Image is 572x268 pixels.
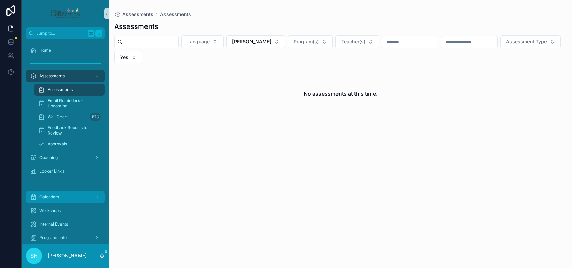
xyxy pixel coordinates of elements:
[39,73,65,79] span: Assessments
[114,11,153,18] a: Assessments
[160,11,191,18] a: Assessments
[26,191,105,203] a: Calendars
[48,114,68,120] span: Wall Chart
[114,51,142,64] button: Select Button
[26,218,105,230] a: Internal Events
[39,155,58,160] span: Coaching
[341,38,365,45] span: Teacher(s)
[120,54,128,61] span: Yes
[26,70,105,82] a: Assessments
[22,39,109,244] div: scrollable content
[26,165,105,177] a: Looker Links
[34,138,105,150] a: Approvals
[288,35,333,48] button: Select Button
[48,87,73,92] span: Assessments
[96,31,101,36] span: K
[39,221,68,227] span: Internal Events
[26,232,105,244] a: Programs Info
[39,48,51,53] span: Home
[30,252,38,260] span: SH
[34,97,105,109] a: Email Reminders - Upcoming
[506,38,547,45] span: Assessment Type
[26,151,105,164] a: Coaching
[48,98,98,109] span: Email Reminders - Upcoming
[48,252,87,259] p: [PERSON_NAME]
[304,90,378,98] h2: No assessments at this time.
[335,35,379,48] button: Select Button
[90,113,101,121] div: 613
[500,35,561,48] button: Select Button
[226,35,285,48] button: Select Button
[232,38,271,45] span: [PERSON_NAME]
[39,168,64,174] span: Looker Links
[39,208,61,213] span: Workshops
[39,235,67,240] span: Programs Info
[122,11,153,18] span: Assessments
[26,44,105,56] a: Home
[181,35,224,48] button: Select Button
[48,125,98,136] span: Feedback Reports to Review
[114,22,158,31] h1: Assessments
[294,38,319,45] span: Program(s)
[34,84,105,96] a: Assessments
[26,204,105,217] a: Workshops
[26,27,105,39] button: Jump to...K
[36,31,85,36] span: Jump to...
[50,8,80,19] img: App logo
[34,124,105,137] a: Feedback Reports to Review
[48,141,67,147] span: Approvals
[187,38,210,45] span: Language
[34,111,105,123] a: Wall Chart613
[39,194,59,200] span: Calendars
